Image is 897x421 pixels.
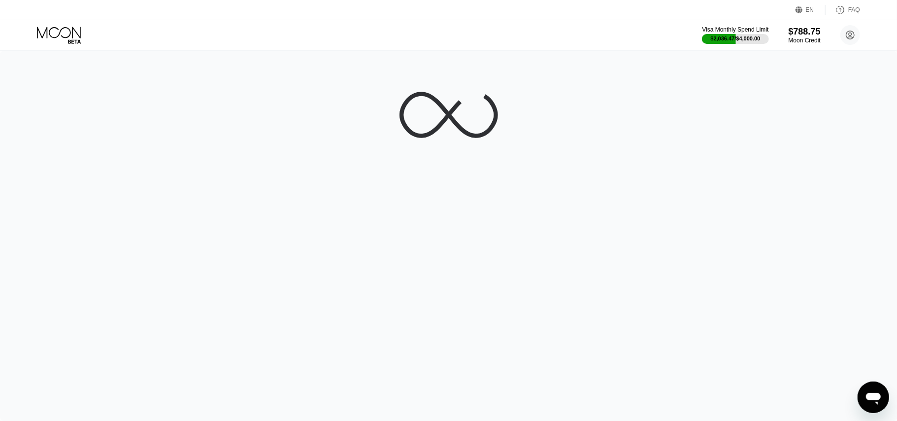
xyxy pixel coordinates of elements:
div: FAQ [826,5,860,15]
div: Moon Credit [789,37,821,44]
div: EN [796,5,826,15]
div: $788.75 [789,27,821,37]
div: Visa Monthly Spend Limit$2,036.47/$4,000.00 [702,26,768,44]
div: EN [806,6,814,13]
div: $2,036.47 / $4,000.00 [711,35,761,41]
iframe: Button to launch messaging window [858,382,889,413]
div: $788.75Moon Credit [789,27,821,44]
div: Visa Monthly Spend Limit [702,26,768,33]
div: FAQ [848,6,860,13]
